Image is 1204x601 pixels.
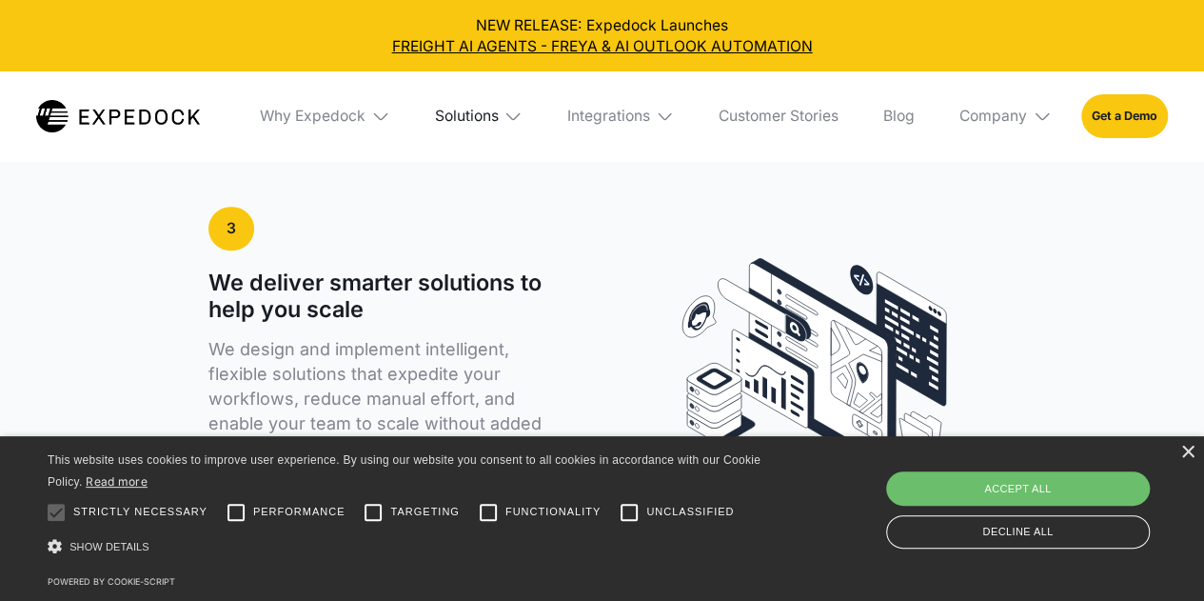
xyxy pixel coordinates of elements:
div: Integrations [552,71,689,161]
span: Targeting [390,504,459,520]
span: Unclassified [646,504,734,520]
a: Blog [869,71,930,161]
span: Performance [253,504,345,520]
div: Solutions [434,107,498,126]
a: Customer Stories [704,71,854,161]
p: We design and implement intelligent, flexible solutions that expedite your workflows, reduce manu... [208,337,573,461]
span: Functionality [505,504,601,520]
div: Solutions [420,71,538,161]
a: 3 [208,207,254,250]
div: Integrations [567,107,650,126]
div: Why Expedock [245,71,405,161]
a: FREIGHT AI AGENTS - FREYA & AI OUTLOOK AUTOMATION [15,36,1190,57]
h1: We deliver smarter solutions to help you scale [208,270,573,323]
div: Why Expedock [260,107,365,126]
div: NEW RELEASE: Expedock Launches [15,15,1190,57]
span: Strictly necessary [73,504,207,520]
a: Powered by cookie-script [48,576,175,587]
div: Company [944,71,1066,161]
span: Show details [69,541,149,552]
span: This website uses cookies to improve user experience. By using our website you consent to all coo... [48,453,760,489]
div: Show details [48,534,768,560]
a: Get a Demo [1081,94,1168,137]
iframe: Chat Widget [887,395,1204,601]
div: Company [959,107,1027,126]
a: Read more [86,474,148,489]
